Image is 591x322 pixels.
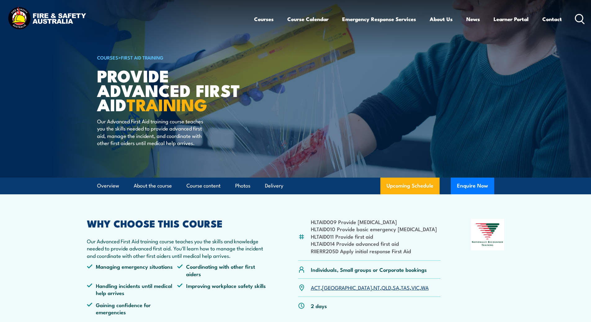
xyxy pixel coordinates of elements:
h6: > [97,54,250,61]
li: Handling incidents until medical help arrives [87,282,177,297]
a: NT [374,284,380,291]
a: WA [421,284,429,291]
a: Photos [235,178,250,194]
a: SA [393,284,399,291]
p: Our Advanced First Aid training course teaches you the skills needed to provide advanced first ai... [97,117,210,147]
a: About the course [134,178,172,194]
li: RIIERR205D Apply initial response First Aid [311,247,437,254]
a: VIC [411,284,419,291]
p: 2 days [311,302,327,309]
p: Our Advanced First Aid training course teaches you the skills and knowledge needed to provide adv... [87,237,268,259]
a: COURSES [97,54,118,61]
a: Courses [254,11,274,27]
a: ACT [311,284,320,291]
a: QLD [382,284,391,291]
h2: WHY CHOOSE THIS COURSE [87,219,268,227]
a: [GEOGRAPHIC_DATA] [322,284,372,291]
a: Course content [186,178,221,194]
li: Improving workplace safety skills [177,282,268,297]
a: Learner Portal [494,11,529,27]
li: HLTAID010 Provide basic emergency [MEDICAL_DATA] [311,225,437,232]
li: Managing emergency situations [87,263,177,277]
h1: Provide Advanced First Aid [97,68,250,112]
a: Delivery [265,178,283,194]
p: Individuals, Small groups or Corporate bookings [311,266,427,273]
a: Emergency Response Services [342,11,416,27]
a: Upcoming Schedule [380,178,440,194]
li: HLTAID014 Provide advanced first aid [311,240,437,247]
img: Nationally Recognised Training logo. [471,219,504,250]
a: First Aid Training [121,54,163,61]
li: HLTAID009 Provide [MEDICAL_DATA] [311,218,437,225]
li: HLTAID011 Provide first aid [311,233,437,240]
a: Course Calendar [287,11,329,27]
li: Gaining confidence for emergencies [87,301,177,316]
a: TAS [401,284,410,291]
p: , , , , , , , [311,284,429,291]
strong: TRAINING [127,91,207,117]
li: Coordinating with other first aiders [177,263,268,277]
a: Overview [97,178,119,194]
button: Enquire Now [451,178,494,194]
a: News [466,11,480,27]
a: Contact [542,11,562,27]
a: About Us [430,11,453,27]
